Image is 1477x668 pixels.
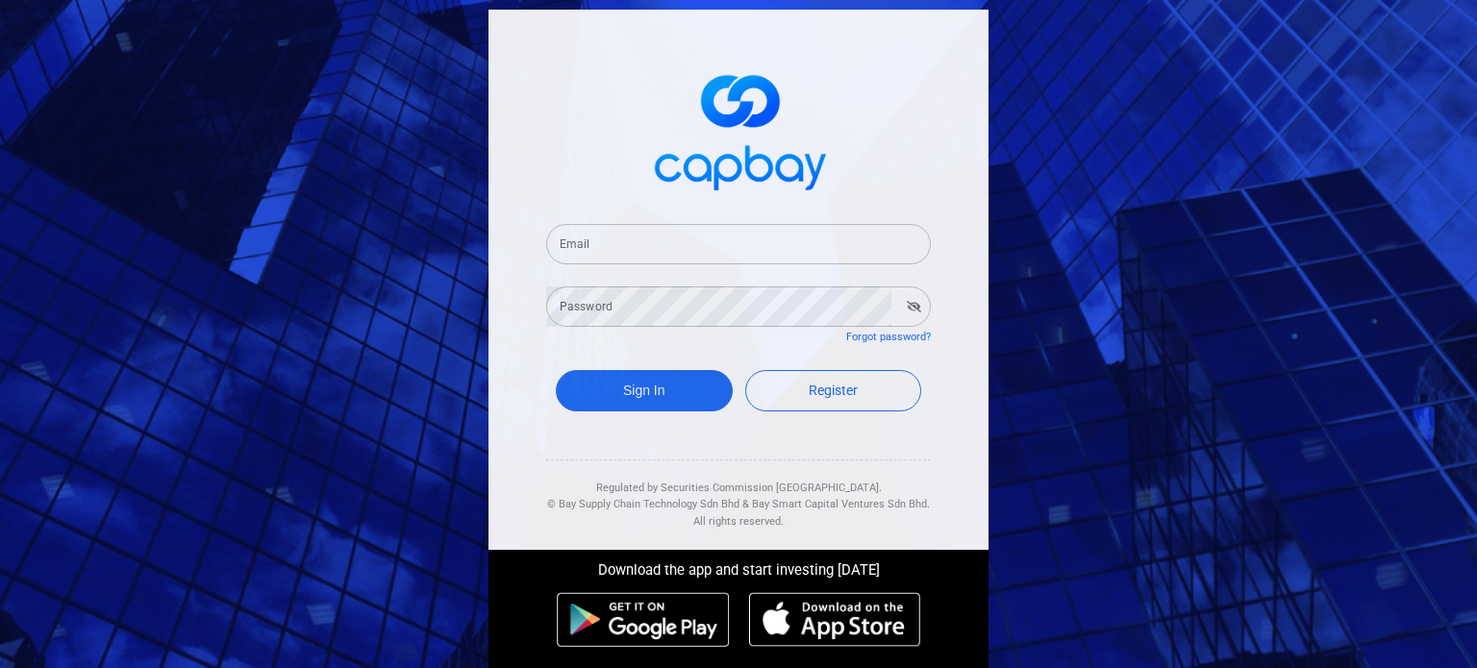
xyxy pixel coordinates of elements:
a: Register [745,370,922,411]
span: © Bay Supply Chain Technology Sdn Bhd [547,498,739,510]
div: Regulated by Securities Commission [GEOGRAPHIC_DATA]. & All rights reserved. [546,460,931,531]
img: ios [749,592,920,648]
a: Forgot password? [846,331,931,343]
button: Sign In [556,370,733,411]
div: Download the app and start investing [DATE] [474,550,1003,582]
img: logo [642,58,835,201]
span: Bay Smart Capital Ventures Sdn Bhd. [752,498,930,510]
img: android [557,592,730,648]
span: Register [809,383,858,398]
